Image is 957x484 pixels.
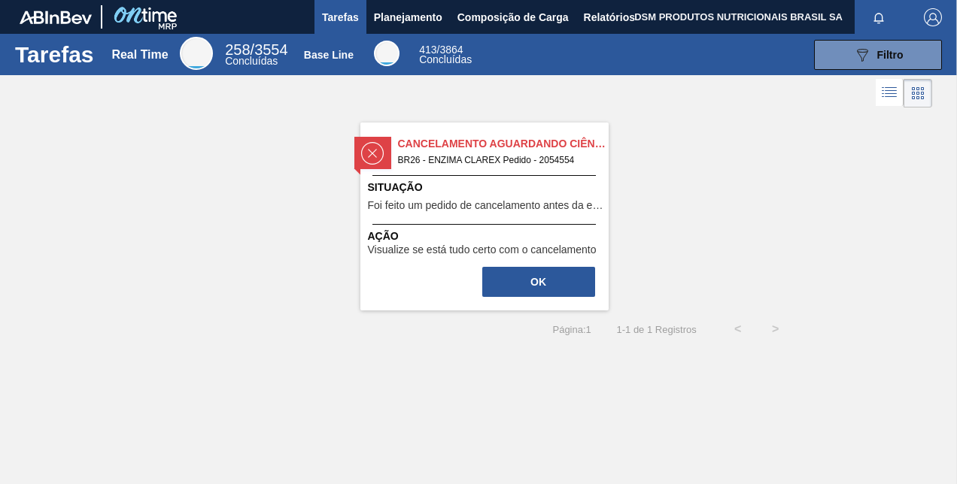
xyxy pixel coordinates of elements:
div: Visão em Lista [876,79,904,107]
span: Situação [368,180,605,195]
div: Real Time [180,37,213,70]
span: Visualize se está tudo certo com o cancelamento [368,244,597,256]
button: OK [482,267,595,297]
div: Base Line [374,41,400,66]
button: Notificações [855,7,903,28]
span: Foi feito um pedido de cancelamento antes da etapa de aguardando faturamento [368,200,605,211]
span: Planejamento [374,8,442,26]
span: 413 [419,44,436,56]
button: < [719,310,757,348]
span: / 3864 [419,44,463,56]
span: Concluídas [225,55,278,67]
div: Completar tarefa: 30388553 [481,265,597,298]
div: Real Time [111,48,168,62]
span: BR26 - ENZIMA CLAREX Pedido - 2054554 [398,152,597,168]
span: Página : 1 [552,324,591,335]
span: Tarefas [322,8,359,26]
img: Logout [924,8,942,26]
span: Filtro [877,49,904,61]
span: 1 - 1 de 1 Registros [614,324,697,335]
span: Relatórios [584,8,635,26]
span: Cancelamento aguardando ciência [398,136,609,152]
span: 258 [225,41,250,58]
span: / 3554 [225,41,287,58]
div: Real Time [225,44,287,66]
button: Filtro [814,40,942,70]
div: Visão em Cards [904,79,932,107]
span: Composição de Carga [457,8,569,26]
img: TNhmsLtSVTkK8tSr43FrP2fwEKptu5GPRR3wAAAABJRU5ErkJggg== [20,11,92,24]
div: Base Line [304,49,354,61]
h1: Tarefas [15,46,94,63]
div: Base Line [419,45,472,65]
span: Concluídas [419,53,472,65]
span: Ação [368,228,605,244]
button: > [757,310,794,348]
img: status [361,142,384,165]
